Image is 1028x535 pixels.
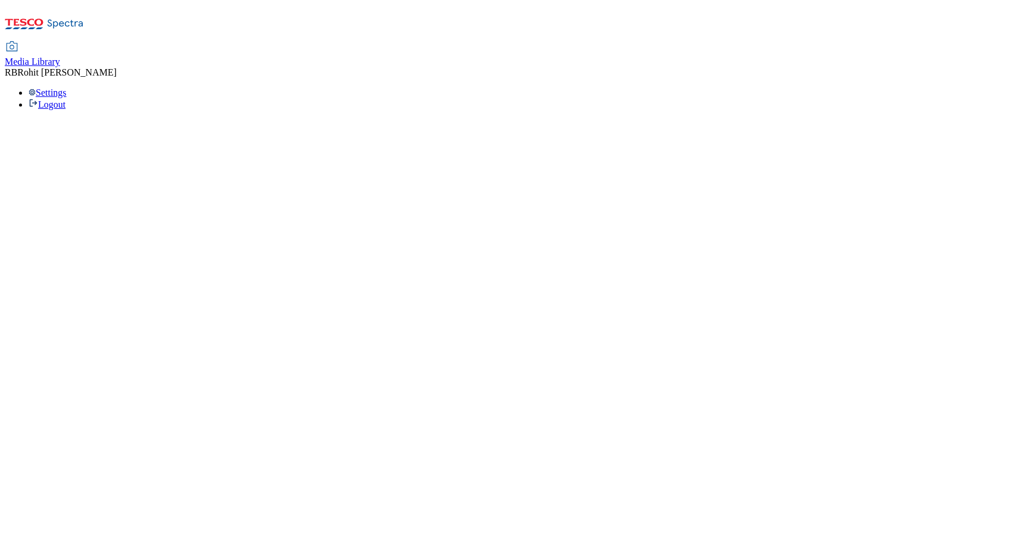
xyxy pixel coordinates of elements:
a: Media Library [5,42,60,67]
span: Rohit [PERSON_NAME] [17,67,117,77]
span: Media Library [5,57,60,67]
span: RB [5,67,17,77]
a: Settings [29,87,67,98]
a: Logout [29,99,65,109]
